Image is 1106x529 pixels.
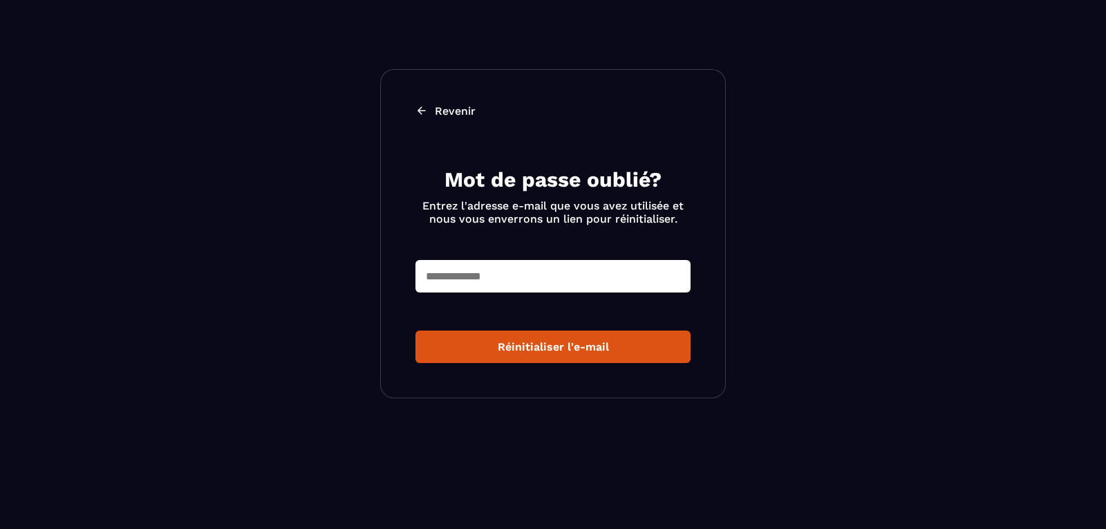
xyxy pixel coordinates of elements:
[427,340,679,353] div: Réinitialiser l'e-mail
[415,331,691,363] button: Réinitialiser l'e-mail
[435,104,476,118] p: Revenir
[415,199,691,225] p: Entrez l'adresse e-mail que vous avez utilisée et nous vous enverrons un lien pour réinitialiser.
[415,166,691,194] h2: Mot de passe oublié?
[415,104,691,118] a: Revenir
